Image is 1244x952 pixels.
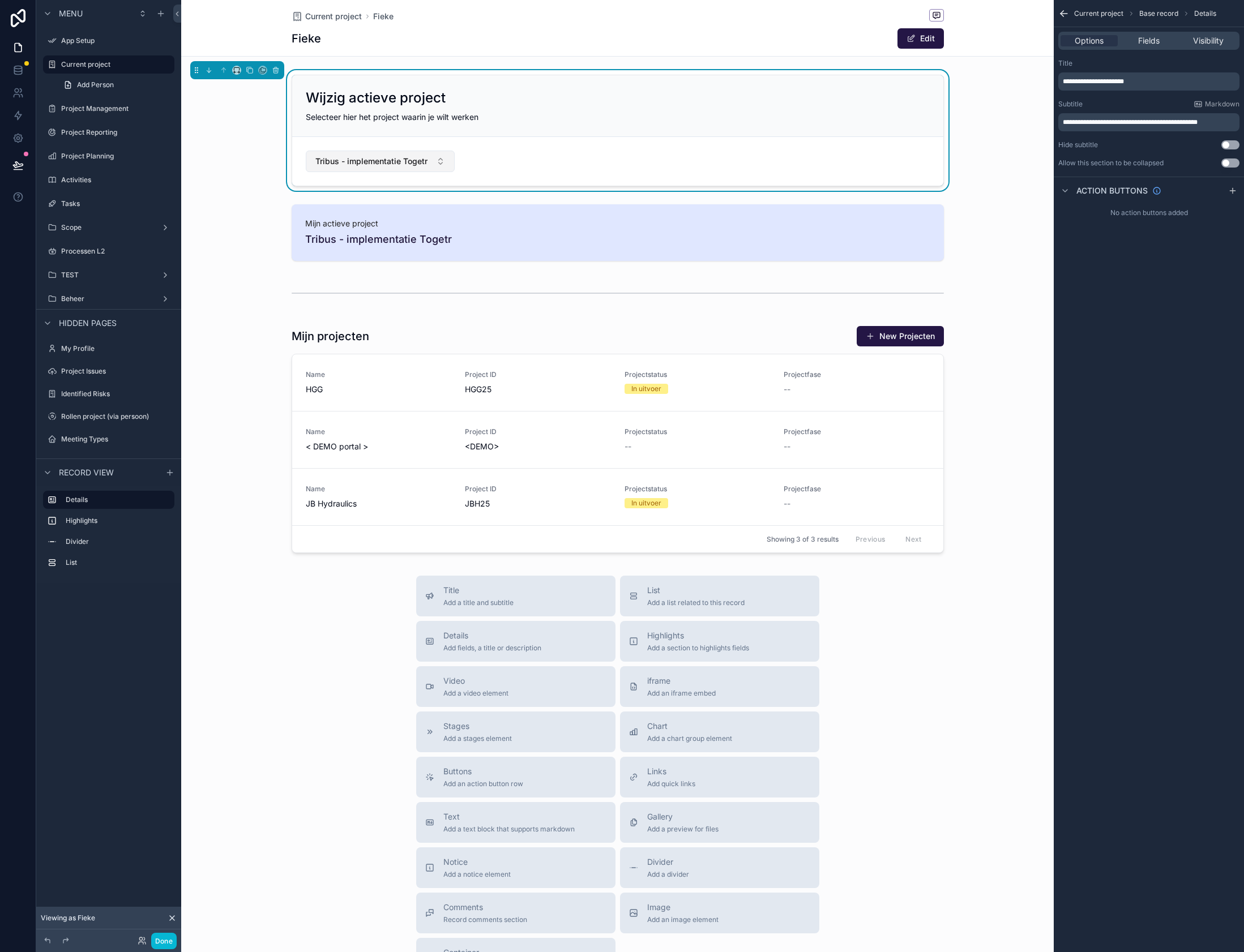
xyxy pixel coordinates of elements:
span: Fields [1138,35,1160,46]
span: Action buttons [1076,185,1148,196]
a: Project Reporting [43,123,174,141]
a: Rollen project (via persoon) [43,408,174,426]
span: Tribus - implementatie Togetr [315,156,428,167]
a: Meeting Types [43,430,174,448]
a: Project Planning [43,147,174,165]
label: My Profile [61,344,172,353]
a: Current project [292,11,362,22]
a: Scope [43,218,174,237]
label: Tasks [61,199,172,208]
label: Title [1058,59,1072,68]
label: Project Planning [61,152,172,161]
span: Add a chart group element [647,734,732,743]
a: TEST [43,266,174,284]
span: Add a list related to this record [647,598,745,607]
label: Current project [61,60,168,69]
label: Hide subtitle [1058,140,1098,149]
span: Add a preview for files [647,825,719,834]
label: Identified Risks [61,389,172,398]
span: Highlights [647,630,749,641]
span: Menu [59,8,83,19]
div: scrollable content [1058,72,1239,91]
button: VideoAdd a video element [416,666,615,707]
button: TitleAdd a title and subtitle [416,576,615,616]
a: Project Issues [43,362,174,380]
span: Base record [1139,9,1178,18]
label: Highlights [66,516,170,525]
label: Subtitle [1058,100,1083,109]
span: Add a notice element [443,870,511,879]
a: Markdown [1194,100,1239,109]
label: Meeting Types [61,435,172,444]
span: Add a section to highlights fields [647,644,749,653]
label: Beheer [61,294,156,303]
span: Stages [443,721,512,732]
a: Beheer [43,290,174,308]
span: Video [443,675,508,687]
span: Buttons [443,766,523,777]
span: Notice [443,856,511,868]
span: Add a title and subtitle [443,598,514,607]
span: Showing 3 of 3 results [767,535,839,544]
span: Gallery [647,811,719,822]
button: TextAdd a text block that supports markdown [416,802,615,843]
span: Add quick links [647,779,695,788]
span: Links [647,766,695,777]
span: Add an iframe embed [647,689,716,698]
h2: Wijzig actieve project [306,89,446,107]
span: Chart [647,721,732,732]
button: Done [151,933,177,949]
button: ImageAdd an image element [620,893,819,933]
span: Record view [59,467,114,478]
button: LinksAdd quick links [620,757,819,797]
button: ChartAdd a chart group element [620,711,819,752]
span: Add fields, a title or description [443,644,541,653]
h1: Fieke [292,31,321,46]
span: Add an image element [647,915,719,924]
span: Divider [647,856,689,868]
span: Viewing as Fieke [41,914,95,923]
a: My Profile [43,340,174,358]
label: Allow this section to be collapsed [1058,158,1164,168]
a: Add Person [57,76,174,94]
label: Details [66,495,165,504]
button: Select Button [306,151,455,172]
span: Fieke [373,11,394,22]
label: Project Issues [61,367,172,376]
span: Add an action button row [443,779,523,788]
button: HighlightsAdd a section to highlights fields [620,621,819,662]
a: Tasks [43,195,174,213]
span: iframe [647,675,716,687]
span: Add Person [77,80,114,89]
span: Markdown [1205,100,1239,109]
button: Edit [897,28,944,49]
label: App Setup [61,36,172,45]
label: Rollen project (via persoon) [61,412,172,421]
a: Activities [43,171,174,189]
span: Add a text block that supports markdown [443,825,575,834]
span: Title [443,585,514,596]
label: List [66,558,170,567]
a: Processen L2 [43,242,174,260]
span: Selecteer hier het project waarin je wilt werken [306,112,478,122]
span: Current project [1074,9,1123,18]
label: Divider [66,537,170,546]
span: Add a video element [443,689,508,698]
label: Processen L2 [61,247,172,256]
label: TEST [61,271,156,280]
span: Options [1075,35,1104,46]
button: DetailsAdd fields, a title or description [416,621,615,662]
a: App Setup [43,32,174,50]
span: Details [1194,9,1216,18]
span: Record comments section [443,915,527,924]
a: Project Management [43,100,174,118]
div: No action buttons added [1054,204,1244,222]
span: Add a divider [647,870,689,879]
span: Current project [305,11,362,22]
span: Comments [443,902,527,913]
button: DividerAdd a divider [620,847,819,888]
button: CommentsRecord comments section [416,893,615,933]
button: ButtonsAdd an action button row [416,757,615,797]
label: Project Management [61,104,172,113]
button: ListAdd a list related to this record [620,576,819,616]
